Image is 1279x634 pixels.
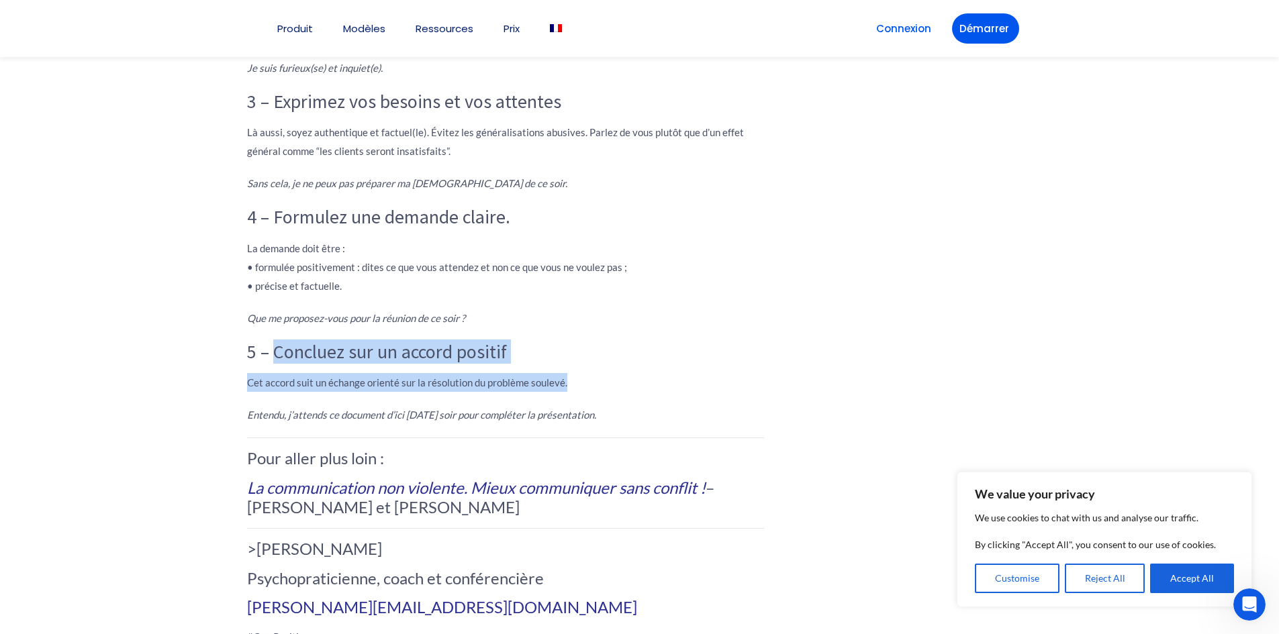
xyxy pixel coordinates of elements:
img: Français [550,24,562,32]
em: Sans cela, je ne peux pas préparer ma [DEMOGRAPHIC_DATA] de ce soir. [247,177,567,189]
strong: 4 – Formulez une demande claire. [247,205,510,229]
iframe: Intercom live chat [1233,588,1266,621]
h4: > [247,539,764,559]
a: [PERSON_NAME][EMAIL_ADDRESS][DOMAIN_NAME] [247,597,637,617]
a: Connexion [869,13,939,44]
a: Produit [277,23,313,34]
button: Reject All [1065,564,1145,593]
p: Cet accord suit un échange orienté sur la résolution du problème soulevé. [247,373,764,392]
strong: 3 – Exprimez vos besoins et vos attentes [247,89,561,113]
b: – [247,478,714,497]
a: Démarrer [952,13,1019,44]
h4: [PERSON_NAME] et [PERSON_NAME] [247,478,764,517]
p: Là aussi, soyez authentique et factuel(le). Évitez les généralisations abusives. Parlez de vous p... [247,123,764,160]
em: Que me proposez-vous pour la réunion de ce soir ? [247,312,465,324]
a: La communication non violente. Mieux communiquer sans conflit ! [247,478,706,497]
a: Modèles [343,23,385,34]
p: By clicking "Accept All", you consent to our use of cookies. [975,537,1234,553]
p: La demande doit être : • formulée positivement : dites ce que vous attendez et non ce que vous ne... [247,239,764,295]
strong: [PERSON_NAME] [256,539,382,558]
strong: 5 – Concluez sur un accord positif [247,339,507,364]
h4: Psychopraticienne, coach et conférencière [247,569,764,588]
em: Entendu, j’attends ce document d’ici [DATE] soir pour compléter la présentation. [247,409,596,421]
button: Accept All [1150,564,1234,593]
h4: Pour aller plus loin : [247,449,764,468]
button: Customise [975,564,1059,593]
p: We value your privacy [975,486,1234,502]
p: We use cookies to chat with us and analyse our traffic. [975,510,1234,526]
a: Prix [504,23,520,34]
a: Ressources [416,23,473,34]
em: Je suis furieux(se) et inquiet(e). [247,62,383,74]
